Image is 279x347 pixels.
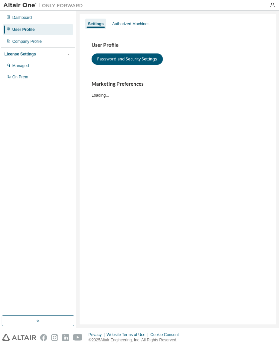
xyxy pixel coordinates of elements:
[92,42,264,48] h3: User Profile
[92,53,163,65] button: Password and Security Settings
[92,81,264,87] h3: Marketing Preferences
[12,27,35,32] div: User Profile
[62,334,69,341] img: linkedin.svg
[89,337,183,343] p: © 2025 Altair Engineering, Inc. All Rights Reserved.
[92,81,264,98] div: Loading...
[2,334,36,341] img: altair_logo.svg
[12,15,32,20] div: Dashboard
[51,334,58,341] img: instagram.svg
[12,74,28,80] div: On Prem
[73,334,83,341] img: youtube.svg
[40,334,47,341] img: facebook.svg
[88,21,104,27] div: Settings
[89,332,106,337] div: Privacy
[12,39,42,44] div: Company Profile
[4,51,36,57] div: License Settings
[3,2,86,9] img: Altair One
[12,63,29,68] div: Managed
[112,21,149,27] div: Authorized Machines
[106,332,150,337] div: Website Terms of Use
[150,332,182,337] div: Cookie Consent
